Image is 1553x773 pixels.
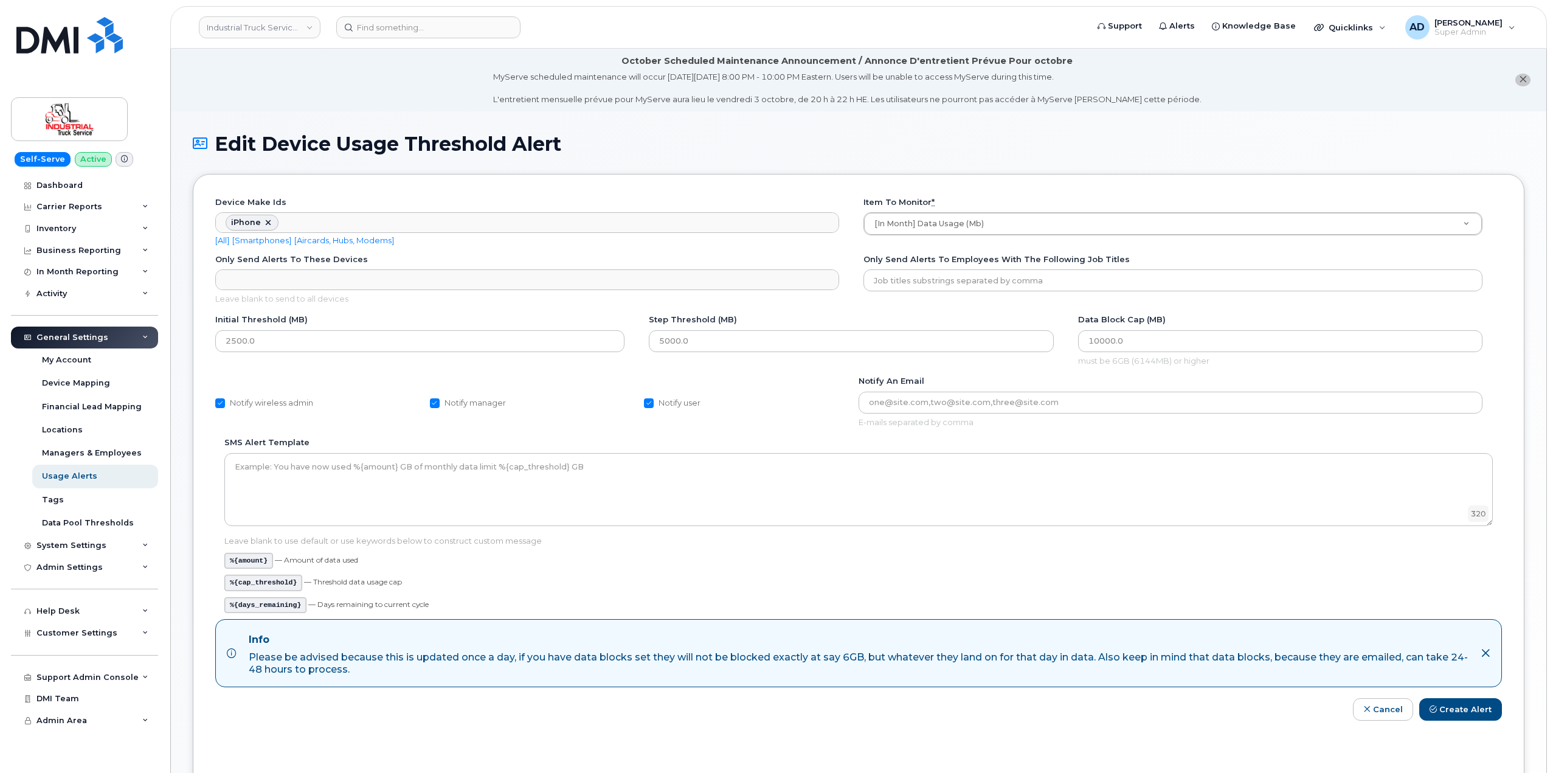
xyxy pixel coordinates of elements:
[644,398,654,408] input: Notify user
[859,417,1482,428] span: E-mails separated by comma
[859,375,924,387] label: Notify an email
[1515,74,1531,86] button: close notification
[224,553,273,569] code: %{amount}
[294,235,394,245] a: [Aircards, Hubs, Modems]
[224,535,1493,547] p: Leave blank to use default or use keywords below to construct custom message
[304,577,402,586] small: — Threshold data usage cap
[644,396,700,411] label: Notify user
[224,437,310,448] label: SMS alert template
[1468,505,1489,522] div: 320
[249,634,1471,646] h4: Info
[863,254,1130,265] label: Only send alerts to employees with the following Job Titles
[215,314,308,325] label: Initial Threshold (MB)
[215,235,229,245] a: [All]
[275,555,358,564] small: — Amount of data used
[224,575,302,591] code: %{cap_threshold}
[215,396,313,411] label: Notify wireless admin
[430,398,440,408] input: Notify manager
[863,196,935,208] label: Item to monitor
[232,235,291,245] a: [Smartphones]
[231,218,261,227] span: iPhone
[1419,698,1502,721] button: Create Alert
[215,293,839,305] span: Leave blank to send to all devices
[215,254,368,265] label: Only send alerts to these Devices
[430,396,506,411] label: Notify manager
[863,269,1482,291] input: Job titles substrings separated by comma
[224,597,306,613] code: %{days_remaining}
[249,651,1471,676] div: Please be advised because this is updated once a day, if you have data blocks set they will not b...
[1078,355,1482,367] span: must be 6GB (6144MB) or higher
[215,398,225,408] input: Notify wireless admin
[932,197,935,207] abbr: required
[493,71,1202,105] div: MyServe scheduled maintenance will occur [DATE][DATE] 8:00 PM - 10:00 PM Eastern. Users will be u...
[649,314,737,325] label: Step Threshold (MB)
[864,213,1482,235] a: [In Month] Data Usage (Mb)
[859,392,1482,414] input: one@site.com,two@site.com,three@site.com
[1078,314,1166,325] label: Data Block Cap (MB)
[621,55,1073,68] div: October Scheduled Maintenance Announcement / Annonce D'entretient Prévue Pour octobre
[308,600,429,609] small: — Days remaining to current cycle
[874,219,984,228] span: [In Month] Data Usage (Mb)
[215,196,286,208] label: Device make ids
[1353,698,1413,721] a: Cancel
[193,133,1524,154] h1: Edit Device Usage Threshold Alert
